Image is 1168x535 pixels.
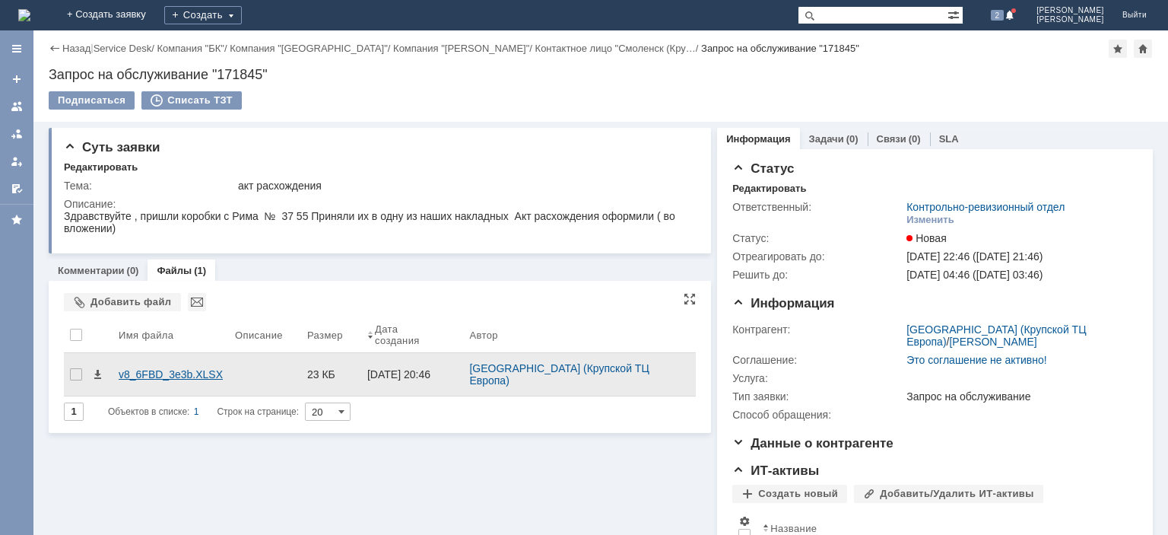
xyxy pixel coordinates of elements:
[94,43,157,54] div: /
[157,265,192,276] a: Файлы
[732,323,903,336] div: Контрагент:
[939,133,959,145] a: SLA
[113,317,229,353] th: Имя файла
[62,43,90,54] a: Назад
[301,317,361,353] th: Размер
[701,43,859,54] div: Запрос на обслуживание "171845"
[58,265,125,276] a: Комментарии
[49,67,1153,82] div: Запрос на обслуживание "171845"
[732,390,903,403] div: Тип заявки:
[906,354,1047,366] a: Это соглашение не активно!
[1036,15,1104,24] span: [PERSON_NAME]
[877,133,906,145] a: Связи
[157,43,224,54] a: Компания "БК"
[809,133,844,145] a: Задачи
[906,250,1043,263] span: [DATE] 22:46 ([DATE] 21:46)
[535,43,696,54] a: Контактное лицо "Смоленск (Кру…
[361,317,463,353] th: Дата создания
[1036,6,1104,15] span: [PERSON_NAME]
[909,133,921,145] div: (0)
[732,436,893,451] span: Данные о контрагенте
[463,317,696,353] th: Автор
[906,269,1043,281] span: [DATE] 04:46 ([DATE] 03:46)
[991,10,1005,21] span: 2
[535,43,701,54] div: /
[846,133,859,145] div: (0)
[732,201,903,213] div: Ответственный:
[906,232,947,244] span: Новая
[732,354,903,366] div: Соглашение:
[307,330,343,341] div: Размер
[732,269,903,281] div: Решить до:
[5,94,29,119] a: Заявки на командах
[119,368,223,381] div: v8_6FBD_3e3b.XLSX
[947,7,963,21] span: Расширенный поиск
[127,265,139,276] div: (0)
[732,232,903,244] div: Статус:
[164,6,242,24] div: Создать
[732,463,819,478] span: ИТ-активы
[18,9,30,21] a: Перейти на домашнюю страницу
[906,214,954,226] div: Изменить
[393,43,529,54] a: Компания "[PERSON_NAME]"
[684,293,696,305] div: На всю страницу
[732,372,903,384] div: Услуга:
[1109,40,1127,58] div: Добавить в избранное
[108,403,299,421] i: Строк на странице:
[230,43,393,54] div: /
[469,362,652,387] a: [GEOGRAPHIC_DATA] (Крупской ТЦ Европа)
[1134,40,1152,58] div: Сделать домашней страницей
[64,198,693,210] div: Описание:
[119,330,173,341] div: Имя файла
[64,140,160,154] span: Суть заявки
[91,368,103,381] span: Скачать файл
[194,265,206,276] div: (1)
[906,323,1086,348] a: [GEOGRAPHIC_DATA] (Крупской ТЦ Европа)
[770,523,817,534] div: Название
[906,201,1065,213] a: Контрольно-ревизионный отдел
[5,177,29,201] a: Мои согласования
[5,67,29,91] a: Создать заявку
[235,330,283,341] div: Описание
[393,43,535,54] div: /
[906,390,1130,403] div: Запрос на обслуживание
[307,368,355,381] div: 23 КБ
[94,43,152,54] a: Service Desk
[906,323,1130,348] div: /
[238,180,690,192] div: акт расхождения
[469,330,498,341] div: Автор
[375,323,445,346] div: Дата создания
[5,149,29,174] a: Мои заявки
[5,122,29,146] a: Заявки в моей ответственности
[738,515,751,527] span: Настройки
[194,403,199,421] div: 1
[732,409,903,421] div: Способ обращения:
[726,133,790,145] a: Информация
[949,336,1036,348] a: [PERSON_NAME]
[732,183,806,195] div: Редактировать
[230,43,388,54] a: Компания "[GEOGRAPHIC_DATA]"
[732,161,794,176] span: Статус
[188,293,206,311] div: Отправить выбранные файлы
[732,296,834,310] span: Информация
[732,250,903,263] div: Отреагировать до:
[64,180,235,192] div: Тема:
[90,42,93,53] div: |
[367,368,430,381] div: [DATE] 20:46
[108,406,189,417] span: Объектов в списке:
[157,43,230,54] div: /
[64,161,138,174] div: Редактировать
[18,9,30,21] img: logo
